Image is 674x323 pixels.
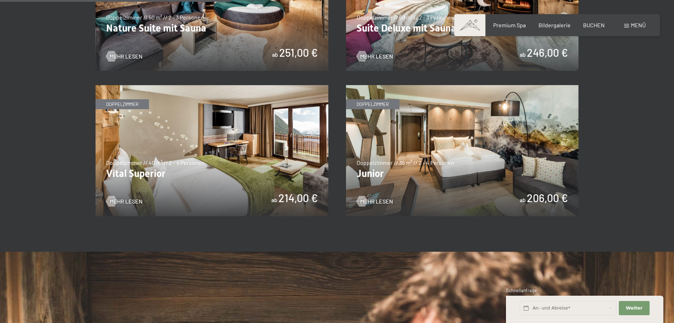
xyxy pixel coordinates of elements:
img: Junior [346,85,579,216]
span: Mehr Lesen [110,197,143,205]
span: Menü [631,22,646,28]
button: Weiter [619,301,649,316]
a: Mehr Lesen [106,197,143,205]
span: Schnellanfrage [506,288,537,293]
a: Vital Superior [96,85,328,90]
a: Junior [346,85,579,90]
a: Mehr Lesen [357,197,393,205]
span: Mehr Lesen [360,52,393,60]
a: Bildergalerie [538,22,571,28]
a: Mehr Lesen [357,52,393,60]
span: Mehr Lesen [110,52,143,60]
img: Vital Superior [96,85,328,216]
a: BUCHEN [583,22,605,28]
a: Mehr Lesen [106,52,143,60]
span: Mehr Lesen [360,197,393,205]
a: Premium Spa [493,22,526,28]
span: Weiter [626,305,643,311]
